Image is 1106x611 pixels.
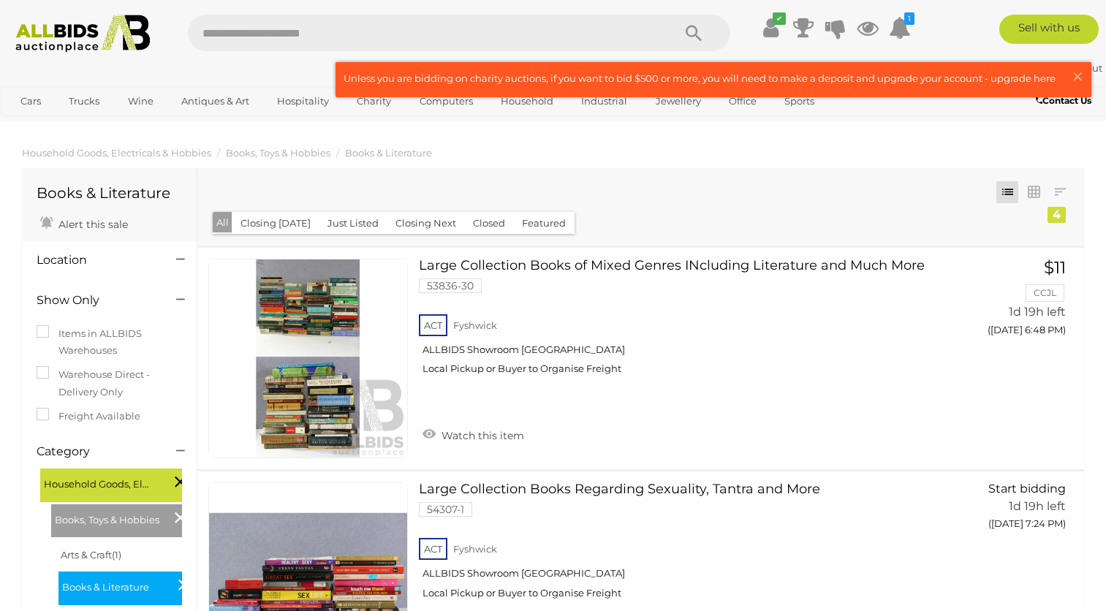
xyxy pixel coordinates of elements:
[59,89,109,113] a: Trucks
[572,89,637,113] a: Industrial
[37,366,182,401] label: Warehouse Direct - Delivery Only
[1036,93,1095,109] a: Contact Us
[464,212,514,235] button: Closed
[988,482,1066,496] span: Start bidding
[268,89,338,113] a: Hospitality
[430,259,925,387] a: Large Collection Books of Mixed Genres INcluding Literature and Much More 53836-30 ACT Fyshwick A...
[491,89,563,113] a: Household
[11,89,50,113] a: Cars
[719,89,766,113] a: Office
[232,212,319,235] button: Closing [DATE]
[22,147,211,159] a: Household Goods, Electricals & Hobbies
[37,445,154,458] h4: Category
[1071,62,1084,91] span: ×
[347,89,401,113] a: Charity
[345,147,432,159] a: Books & Literature
[775,89,824,113] a: Sports
[387,212,465,235] button: Closing Next
[37,294,154,307] h4: Show Only
[513,212,575,235] button: Featured
[430,482,925,610] a: Large Collection Books Regarding Sexuality, Tantra and More 54307-1 ACT Fyshwick ALLBIDS Showroom...
[226,147,330,159] a: Books, Toys & Hobbies
[37,185,182,201] h1: Books & Literature
[947,482,1069,538] a: Start bidding 1d 19h left ([DATE] 7:24 PM)
[37,254,154,267] h4: Location
[213,212,232,233] button: All
[889,15,911,41] a: 1
[410,89,482,113] a: Computers
[55,508,164,528] span: Books, Toys & Hobbies
[760,15,782,41] a: ✔
[172,89,259,113] a: Antiques & Art
[947,259,1069,344] a: $11 CCJL 1d 19h left ([DATE] 6:48 PM)
[44,472,154,493] span: Household Goods, Electricals & Hobbies
[904,12,914,25] i: 1
[61,549,121,561] a: Arts & Craft(1)
[1044,257,1066,278] span: $11
[11,113,134,137] a: [GEOGRAPHIC_DATA]
[438,429,524,442] span: Watch this item
[118,89,163,113] a: Wine
[62,575,172,596] span: Books & Literature
[999,15,1099,44] a: Sell with us
[646,89,711,113] a: Jewellery
[419,423,528,445] a: Watch this item
[55,218,128,231] span: Alert this sale
[37,212,132,234] a: Alert this sale
[37,325,182,360] label: Items in ALLBIDS Warehouses
[37,408,140,425] label: Freight Available
[1036,95,1091,106] b: Contact Us
[112,549,121,561] span: (1)
[8,15,157,53] img: Allbids.com.au
[1048,207,1066,223] div: 4
[773,12,786,25] i: ✔
[319,212,387,235] button: Just Listed
[657,15,730,51] button: Search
